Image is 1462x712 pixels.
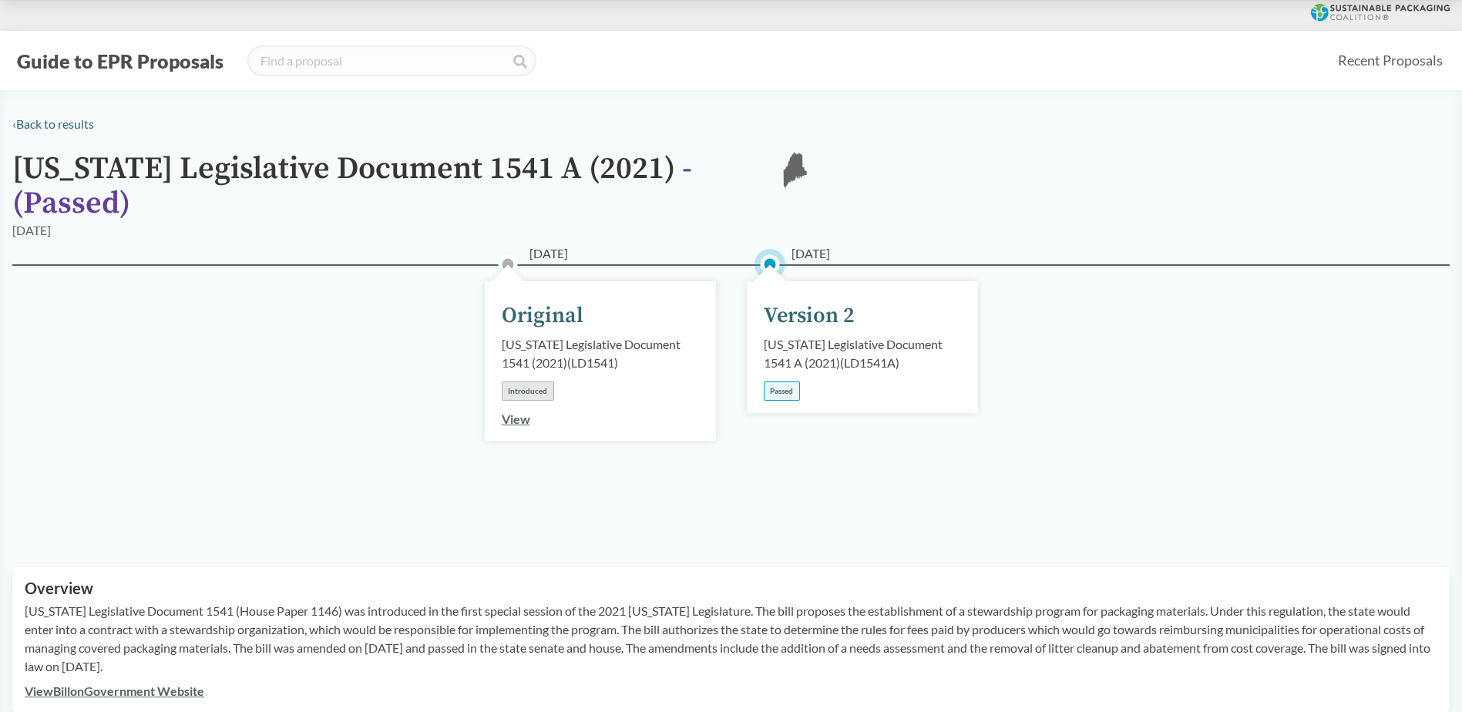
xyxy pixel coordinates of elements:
button: Guide to EPR Proposals [12,49,228,73]
p: [US_STATE] Legislative Document 1541 (House Paper 1146) was introduced in the first special sessi... [25,602,1437,676]
a: ‹Back to results [12,116,94,131]
span: - ( Passed ) [12,149,692,223]
h2: Overview [25,579,1437,597]
div: Passed [764,381,800,401]
div: [DATE] [12,221,51,240]
div: Introduced [502,381,554,401]
span: [DATE] [529,244,568,263]
div: [US_STATE] Legislative Document 1541 A (2021) ( LD1541A ) [764,335,961,372]
a: ViewBillonGovernment Website [25,683,204,698]
a: Recent Proposals [1331,43,1450,78]
input: Find a proposal [247,45,536,76]
a: View [502,411,530,426]
div: [US_STATE] Legislative Document 1541 (2021) ( LD1541 ) [502,335,699,372]
div: Original [502,300,583,332]
h1: [US_STATE] Legislative Document 1541 A (2021) [12,152,752,221]
div: Version 2 [764,300,855,332]
span: [DATE] [791,244,830,263]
